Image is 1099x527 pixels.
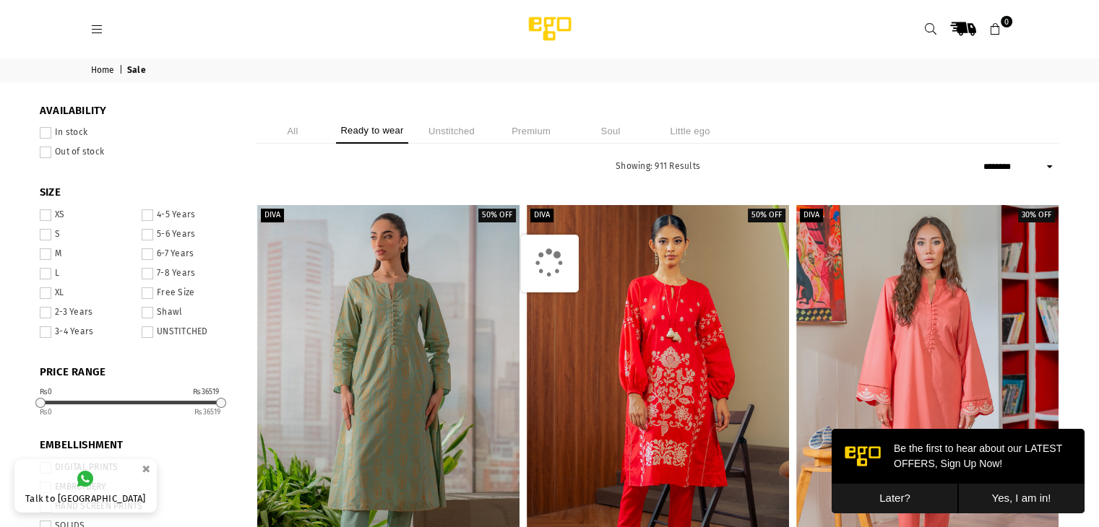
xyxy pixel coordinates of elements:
[415,118,488,144] li: Unstitched
[142,307,235,318] label: Shawl
[488,14,611,43] img: Ego
[40,127,235,139] label: In stock
[40,268,133,279] label: L
[40,438,235,453] span: EMBELLISHMENT
[137,457,155,481] button: ×
[654,118,726,144] li: Little ego
[748,209,785,222] label: 50% off
[85,23,111,34] a: Menu
[832,429,1085,513] iframe: webpush-onsite
[194,408,220,417] ins: 36519
[336,118,408,144] li: Ready to wear
[91,65,117,77] a: Home
[40,209,133,221] label: XS
[261,209,284,222] label: Diva
[1001,16,1012,27] span: 0
[983,16,1009,42] a: 0
[40,326,133,338] label: 3-4 Years
[40,388,53,396] div: ₨0
[80,58,1020,82] nav: breadcrumbs
[40,365,235,380] span: PRICE RANGE
[40,307,133,318] label: 2-3 Years
[142,287,235,299] label: Free Size
[142,326,235,338] label: UNSTITCHED
[40,147,235,158] label: Out of stock
[142,209,235,221] label: 4-5 Years
[800,209,823,222] label: Diva
[616,161,700,171] span: Showing: 911 Results
[40,104,235,118] span: Availability
[14,459,157,513] a: Talk to [GEOGRAPHIC_DATA]
[142,248,235,260] label: 6-7 Years
[40,229,133,240] label: S
[257,118,329,144] li: All
[478,209,516,222] label: 50% off
[40,248,133,260] label: M
[142,268,235,279] label: 7-8 Years
[193,388,219,396] div: ₨36519
[127,65,148,77] span: Sale
[1018,209,1055,222] label: 30% off
[119,65,125,77] span: |
[126,55,253,84] button: Yes, I am in!
[40,186,235,200] span: SIZE
[918,16,944,42] a: Search
[142,229,235,240] label: 5-6 Years
[40,408,53,417] ins: 0
[495,118,567,144] li: Premium
[574,118,647,144] li: Soul
[530,209,553,222] label: Diva
[40,287,133,299] label: XL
